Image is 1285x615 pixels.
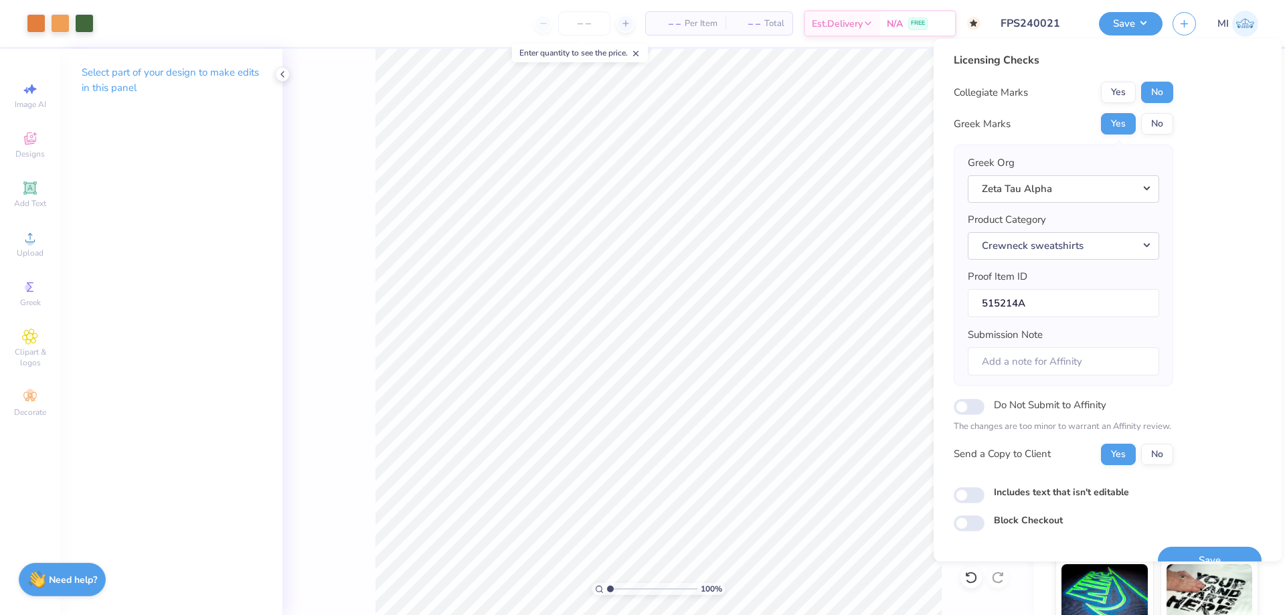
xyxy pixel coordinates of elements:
button: Save [1099,12,1163,35]
a: MI [1217,11,1258,37]
div: Send a Copy to Client [954,446,1051,462]
label: Product Category [968,212,1046,228]
span: Per Item [685,17,717,31]
button: No [1141,113,1173,135]
span: MI [1217,16,1229,31]
p: The changes are too minor to warrant an Affinity review. [954,420,1173,434]
label: Block Checkout [994,513,1063,527]
span: Designs [15,149,45,159]
p: Select part of your design to make edits in this panel [82,65,261,96]
button: Yes [1101,444,1136,465]
label: Proof Item ID [968,269,1027,284]
strong: Need help? [49,574,97,586]
button: No [1141,82,1173,103]
input: – – [558,11,610,35]
span: – – [654,17,681,31]
span: Est. Delivery [812,17,863,31]
div: Licensing Checks [954,52,1173,68]
span: N/A [887,17,903,31]
span: Upload [17,248,44,258]
button: Save [1158,547,1262,574]
input: Untitled Design [991,10,1089,37]
button: No [1141,444,1173,465]
span: Greek [20,297,41,308]
label: Submission Note [968,327,1043,343]
span: Clipart & logos [7,347,54,368]
span: Total [764,17,784,31]
input: Add a note for Affinity [968,347,1159,376]
label: Do Not Submit to Affinity [994,396,1106,414]
button: Yes [1101,82,1136,103]
button: Yes [1101,113,1136,135]
div: Collegiate Marks [954,85,1028,100]
div: Enter quantity to see the price. [512,43,648,62]
span: Image AI [15,99,46,110]
div: Greek Marks [954,116,1011,132]
label: Greek Org [968,155,1015,171]
span: – – [734,17,760,31]
button: Zeta Tau Alpha [968,175,1159,203]
span: Add Text [14,198,46,209]
span: FREE [911,19,925,28]
span: Decorate [14,407,46,418]
label: Includes text that isn't editable [994,485,1129,499]
span: 100 % [701,583,722,595]
button: Crewneck sweatshirts [968,232,1159,260]
img: Mark Isaac [1232,11,1258,37]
